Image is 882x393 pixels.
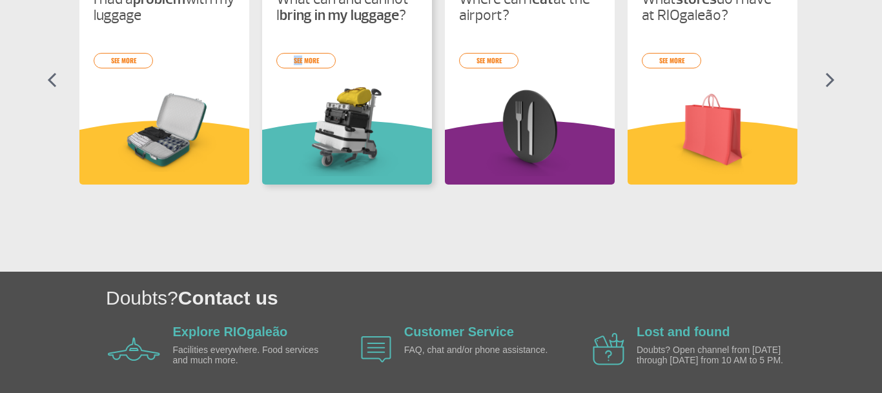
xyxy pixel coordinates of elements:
img: airplane icon [361,336,391,363]
a: see more [642,53,701,68]
a: see more [94,53,153,68]
a: Explore RIOgaleão [173,325,288,339]
strong: bring in my luggage [280,6,399,25]
a: see more [276,53,336,68]
img: card%20informa%C3%A7%C3%B5es%201.png [276,84,418,176]
img: airplane icon [108,338,160,361]
h1: Doubts? [106,285,882,311]
img: seta-esquerda [47,72,57,88]
img: roxoInformacoesUteis.svg [445,121,615,185]
span: Contact us [178,287,278,308]
img: card%20informa%C3%A7%C3%B5es%206.png [642,84,783,176]
a: Lost and found [637,325,730,339]
p: Doubts? Open channel from [DATE] through [DATE] from 10 AM to 5 PM. [637,345,785,365]
img: problema-bagagem.png [94,84,235,176]
img: airplane icon [593,333,624,365]
img: verdeInformacoesUteis.svg [262,121,432,185]
img: amareloInformacoesUteis.svg [79,121,249,185]
p: FAQ, chat and/or phone assistance. [404,345,553,355]
img: card%20informa%C3%A7%C3%B5es%208.png [459,84,600,176]
img: seta-direita [825,72,835,88]
a: see more [459,53,518,68]
a: Customer Service [404,325,514,339]
p: Facilities everywhere. Food services and much more. [173,345,322,365]
img: amareloInformacoesUteis.svg [628,121,797,185]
